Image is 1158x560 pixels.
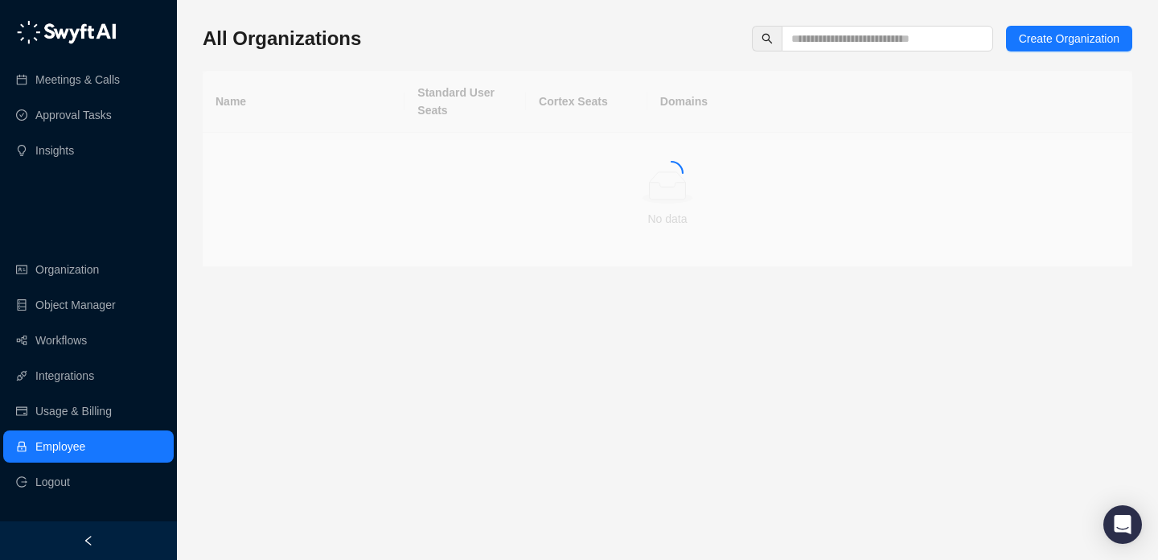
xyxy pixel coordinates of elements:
[203,26,361,51] h3: All Organizations
[1103,505,1142,544] div: Open Intercom Messenger
[16,20,117,44] img: logo-05li4sbe.png
[35,466,70,498] span: Logout
[35,253,99,286] a: Organization
[35,99,112,131] a: Approval Tasks
[35,134,74,167] a: Insights
[35,395,112,427] a: Usage & Billing
[35,324,87,356] a: Workflows
[35,430,85,463] a: Employee
[83,535,94,546] span: left
[35,289,116,321] a: Object Manager
[35,360,94,392] a: Integrations
[16,476,27,488] span: logout
[35,64,120,96] a: Meetings & Calls
[659,160,685,187] span: loading
[1019,30,1119,47] span: Create Organization
[1006,26,1132,51] button: Create Organization
[762,33,773,44] span: search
